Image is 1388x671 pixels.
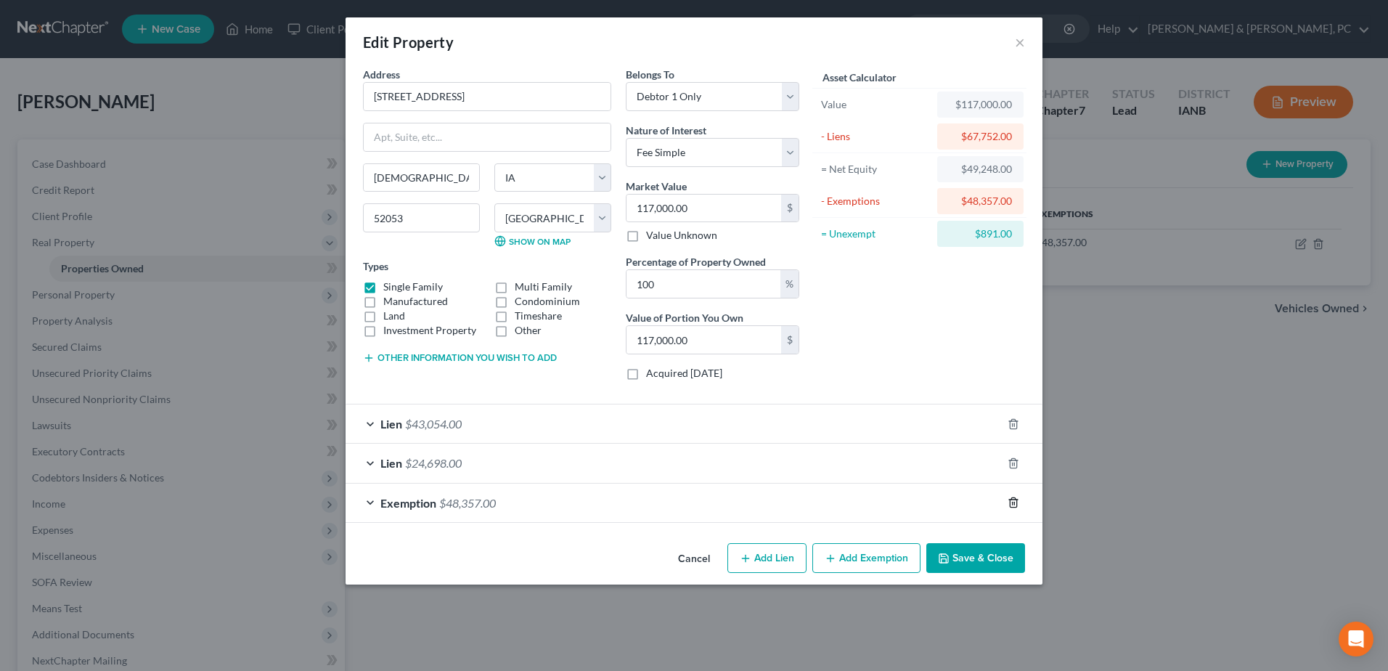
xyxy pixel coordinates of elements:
[626,254,766,269] label: Percentage of Property Owned
[821,97,931,112] div: Value
[363,68,400,81] span: Address
[363,32,454,52] div: Edit Property
[821,227,931,241] div: = Unexempt
[364,164,479,192] input: Enter city...
[821,194,931,208] div: - Exemptions
[949,97,1012,112] div: $117,000.00
[780,270,799,298] div: %
[727,543,807,574] button: Add Lien
[515,294,580,309] label: Condominium
[626,68,674,81] span: Belongs To
[821,162,931,176] div: = Net Equity
[383,280,443,294] label: Single Family
[949,194,1012,208] div: $48,357.00
[666,545,722,574] button: Cancel
[405,456,462,470] span: $24,698.00
[626,310,743,325] label: Value of Portion You Own
[363,203,480,232] input: Enter zip...
[781,326,799,354] div: $
[380,496,436,510] span: Exemption
[781,195,799,222] div: $
[380,417,402,431] span: Lien
[646,228,717,243] label: Value Unknown
[926,543,1025,574] button: Save & Close
[626,179,687,194] label: Market Value
[949,162,1012,176] div: $49,248.00
[812,543,920,574] button: Add Exemption
[515,280,572,294] label: Multi Family
[626,123,706,138] label: Nature of Interest
[626,326,781,354] input: 0.00
[383,323,476,338] label: Investment Property
[1339,622,1373,656] div: Open Intercom Messenger
[383,294,448,309] label: Manufactured
[363,352,557,364] button: Other information you wish to add
[821,129,931,144] div: - Liens
[626,270,780,298] input: 0.00
[439,496,496,510] span: $48,357.00
[363,259,388,274] label: Types
[364,83,611,110] input: Enter address...
[494,235,571,247] a: Show on Map
[383,309,405,323] label: Land
[364,123,611,151] input: Apt, Suite, etc...
[515,323,542,338] label: Other
[515,309,562,323] label: Timeshare
[380,456,402,470] span: Lien
[405,417,462,431] span: $43,054.00
[949,129,1012,144] div: $67,752.00
[822,70,897,85] label: Asset Calculator
[626,195,781,222] input: 0.00
[949,227,1012,241] div: $891.00
[646,366,722,381] label: Acquired [DATE]
[1015,33,1025,51] button: ×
